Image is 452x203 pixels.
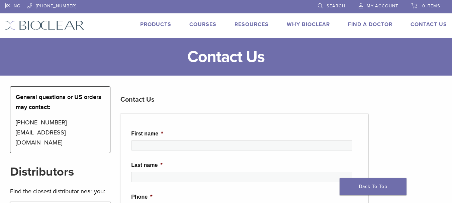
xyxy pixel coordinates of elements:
a: Contact Us [411,21,447,28]
a: Resources [235,21,269,28]
a: Why Bioclear [287,21,330,28]
a: Products [140,21,171,28]
label: First name [131,130,163,137]
h3: Contact Us [120,92,368,108]
span: 0 items [422,3,440,9]
a: Find A Doctor [348,21,392,28]
h2: Distributors [10,164,110,180]
strong: General questions or US orders may contact: [16,93,101,111]
span: Search [327,3,345,9]
p: Find the closest distributor near you: [10,186,110,196]
a: Back To Top [340,178,406,195]
p: [PHONE_NUMBER] [EMAIL_ADDRESS][DOMAIN_NAME] [16,117,105,147]
img: Bioclear [5,20,84,30]
span: My Account [367,3,398,9]
label: Phone [131,194,152,201]
a: Courses [189,21,216,28]
label: Last name [131,162,162,169]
